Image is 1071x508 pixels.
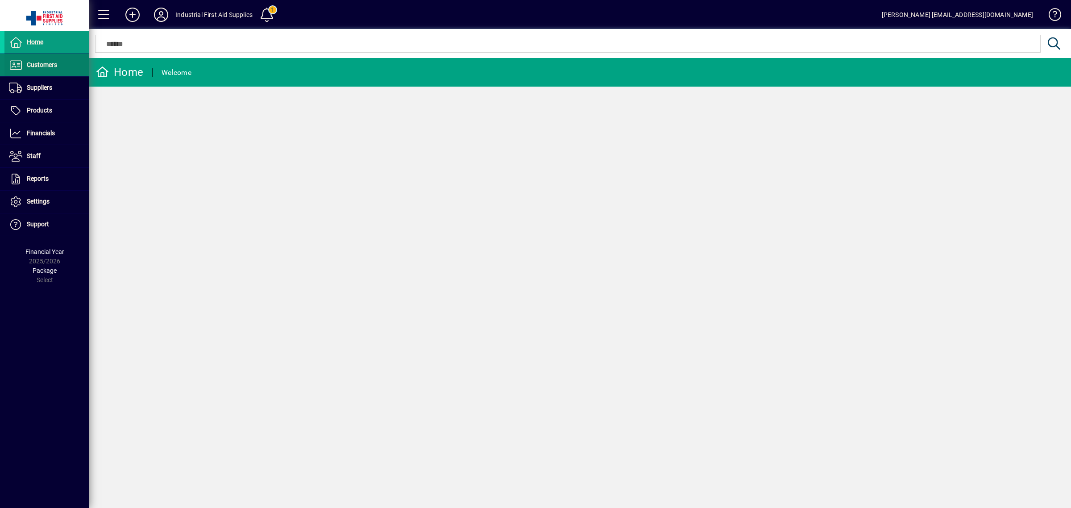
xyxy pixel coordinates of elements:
[27,129,55,137] span: Financials
[882,8,1033,22] div: [PERSON_NAME] [EMAIL_ADDRESS][DOMAIN_NAME]
[96,65,143,79] div: Home
[4,54,89,76] a: Customers
[4,122,89,145] a: Financials
[27,152,41,159] span: Staff
[4,213,89,236] a: Support
[27,221,49,228] span: Support
[4,191,89,213] a: Settings
[147,7,175,23] button: Profile
[25,248,64,255] span: Financial Year
[27,175,49,182] span: Reports
[4,168,89,190] a: Reports
[4,77,89,99] a: Suppliers
[27,61,57,68] span: Customers
[1042,2,1060,31] a: Knowledge Base
[4,100,89,122] a: Products
[27,38,43,46] span: Home
[162,66,191,80] div: Welcome
[175,8,253,22] div: Industrial First Aid Supplies
[118,7,147,23] button: Add
[33,267,57,274] span: Package
[4,145,89,167] a: Staff
[27,198,50,205] span: Settings
[27,84,52,91] span: Suppliers
[27,107,52,114] span: Products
